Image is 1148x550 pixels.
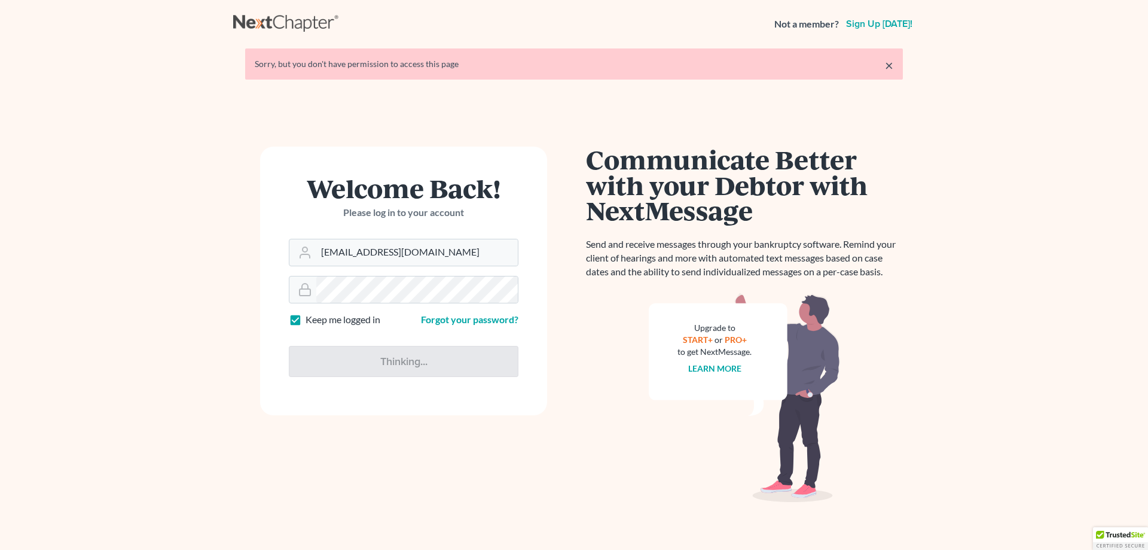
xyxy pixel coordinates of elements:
label: Keep me logged in [306,313,380,327]
a: Learn more [688,363,741,373]
div: Upgrade to [677,322,752,334]
input: Email Address [316,239,518,266]
a: PRO+ [725,335,747,345]
a: × [885,58,893,72]
h1: Welcome Back! [289,175,518,201]
strong: Not a member? [774,17,839,31]
div: to get NextMessage. [677,346,752,358]
p: Please log in to your account [289,206,518,220]
input: Thinking... [289,346,518,377]
a: START+ [683,335,713,345]
div: TrustedSite Certified [1093,527,1148,550]
div: Sorry, but you don't have permission to access this page [255,58,893,70]
h1: Communicate Better with your Debtor with NextMessage [586,147,903,223]
a: Sign up [DATE]! [844,19,915,29]
span: or [715,335,723,345]
a: Forgot your password? [421,314,518,325]
img: nextmessage_bg-59042aed3d76b12b5cd301f8e5b87938c9018125f34e5fa2b7a6b67550977c72.svg [649,293,840,503]
p: Send and receive messages through your bankruptcy software. Remind your client of hearings and mo... [586,238,903,279]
